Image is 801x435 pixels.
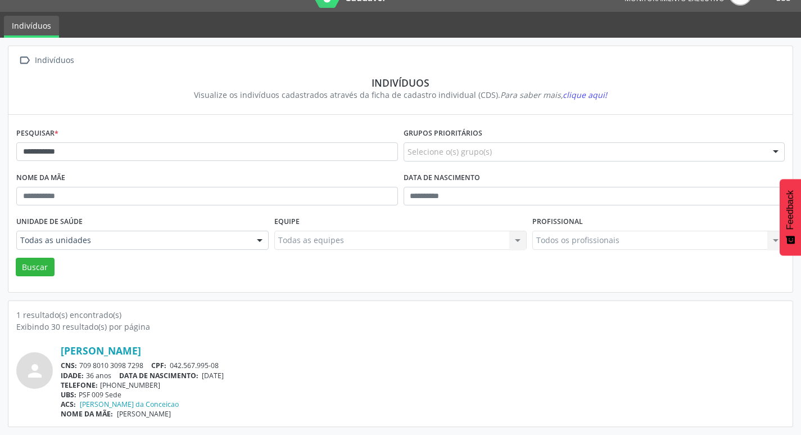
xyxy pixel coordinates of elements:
span: CPF: [151,361,166,370]
span: Selecione o(s) grupo(s) [408,146,492,158]
div: 1 resultado(s) encontrado(s) [16,309,785,321]
span: 042.567.995-08 [170,361,219,370]
i: Para saber mais, [500,89,607,100]
span: IDADE: [61,371,84,380]
div: 36 anos [61,371,785,380]
a: Indivíduos [4,16,59,38]
span: DATA DE NASCIMENTO: [119,371,198,380]
span: clique aqui! [563,89,607,100]
label: Unidade de saúde [16,213,83,231]
label: Data de nascimento [404,169,480,187]
a: [PERSON_NAME] [61,344,141,357]
a:  Indivíduos [16,52,76,69]
button: Buscar [16,258,55,277]
button: Feedback - Mostrar pesquisa [780,179,801,255]
label: Grupos prioritários [404,125,482,142]
label: Nome da mãe [16,169,65,187]
i: person [25,361,45,381]
span: NOME DA MÃE: [61,409,113,419]
label: Profissional [532,213,583,231]
label: Equipe [274,213,300,231]
span: UBS: [61,390,76,400]
div: 709 8010 3098 7298 [61,361,785,370]
div: Visualize os indivíduos cadastrados através da ficha de cadastro individual (CDS). [24,89,777,101]
div: Indivíduos [33,52,76,69]
span: Feedback [785,190,795,230]
span: TELEFONE: [61,380,98,390]
div: PSF 009 Sede [61,390,785,400]
div: Exibindo 30 resultado(s) por página [16,321,785,333]
div: Indivíduos [24,77,777,89]
span: ACS: [61,400,76,409]
a: [PERSON_NAME] da Conceicao [80,400,179,409]
span: Todas as unidades [20,235,246,246]
div: [PHONE_NUMBER] [61,380,785,390]
span: [DATE] [202,371,224,380]
i:  [16,52,33,69]
label: Pesquisar [16,125,58,142]
span: [PERSON_NAME] [117,409,171,419]
span: CNS: [61,361,77,370]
